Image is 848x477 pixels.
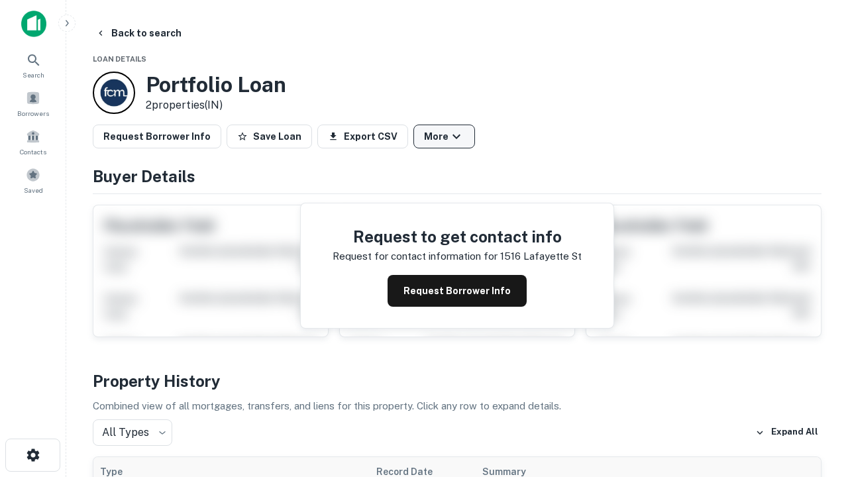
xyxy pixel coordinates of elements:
img: capitalize-icon.png [21,11,46,37]
h4: Request to get contact info [333,225,582,248]
a: Saved [4,162,62,198]
iframe: Chat Widget [782,329,848,392]
span: Borrowers [17,108,49,119]
div: All Types [93,419,172,446]
button: Request Borrower Info [388,275,527,307]
h4: Property History [93,369,821,393]
h3: Portfolio Loan [146,72,286,97]
button: Back to search [90,21,187,45]
span: Saved [24,185,43,195]
span: Search [23,70,44,80]
h4: Buyer Details [93,164,821,188]
p: Combined view of all mortgages, transfers, and liens for this property. Click any row to expand d... [93,398,821,414]
button: Save Loan [227,125,312,148]
a: Search [4,47,62,83]
a: Borrowers [4,85,62,121]
a: Contacts [4,124,62,160]
button: Request Borrower Info [93,125,221,148]
span: Contacts [20,146,46,157]
p: Request for contact information for [333,248,498,264]
p: 1516 lafayette st [500,248,582,264]
span: Loan Details [93,55,146,63]
button: More [413,125,475,148]
button: Expand All [752,423,821,443]
p: 2 properties (IN) [146,97,286,113]
button: Export CSV [317,125,408,148]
